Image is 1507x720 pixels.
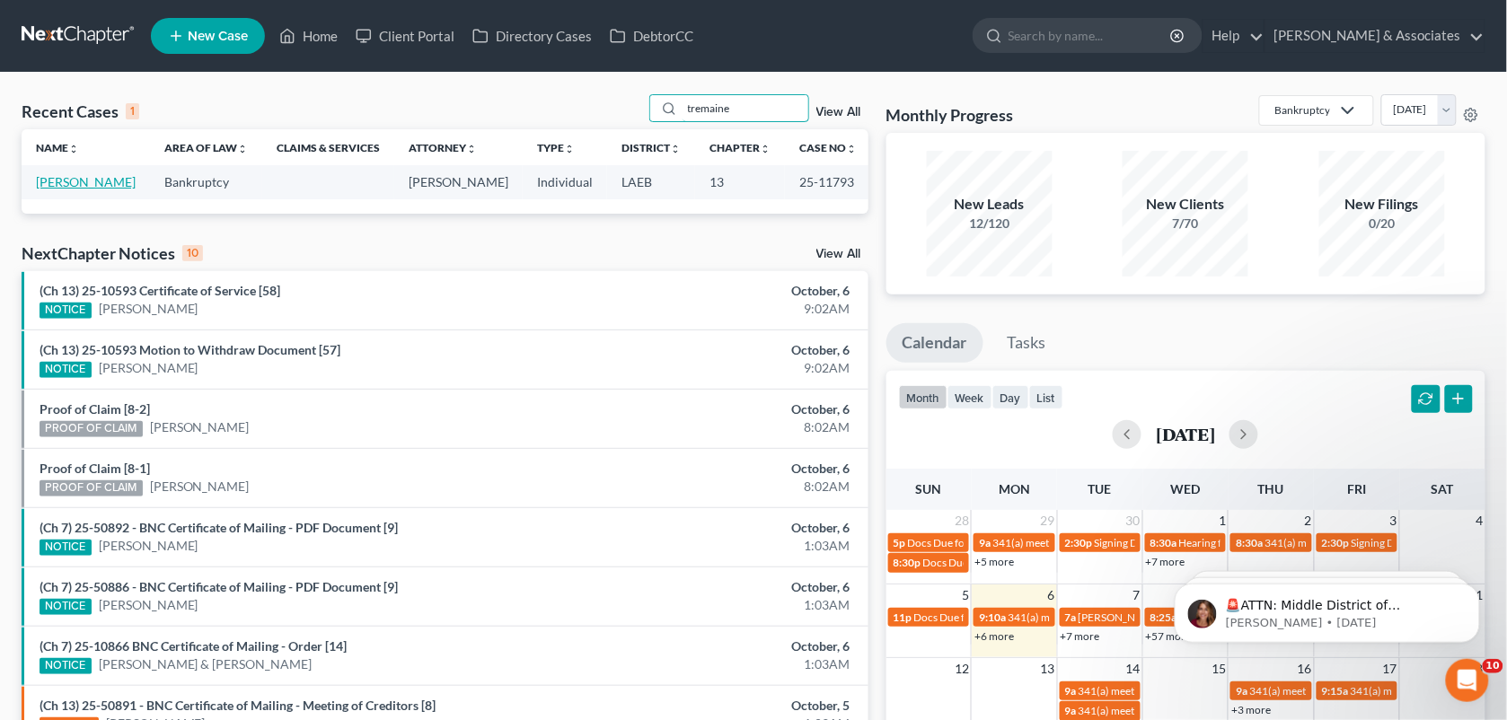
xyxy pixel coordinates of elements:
[40,421,143,437] div: PROOF OF CLAIM
[695,165,785,198] td: 13
[992,536,1166,549] span: 341(a) meeting for [PERSON_NAME]
[908,536,1151,549] span: Docs Due for [PERSON_NAME] & [PERSON_NAME]
[621,141,681,154] a: Districtunfold_more
[466,144,477,154] i: unfold_more
[1008,610,1181,624] span: 341(a) meeting for [PERSON_NAME]
[947,385,992,409] button: week
[592,418,850,436] div: 8:02AM
[409,141,477,154] a: Attorneyunfold_more
[40,698,436,713] a: (Ch 13) 25-50891 - BNC Certificate of Mailing - Meeting of Creditors [8]
[670,144,681,154] i: unfold_more
[886,104,1014,126] h3: Monthly Progress
[914,610,1062,624] span: Docs Due for [PERSON_NAME]
[1079,610,1230,624] span: [PERSON_NAME] - Arraignment
[799,141,857,154] a: Case Nounfold_more
[78,52,304,209] span: 🚨ATTN: Middle District of [US_STATE] The court has added a new Credit Counseling Field that we ne...
[99,359,198,377] a: [PERSON_NAME]
[270,20,347,52] a: Home
[1009,19,1173,52] input: Search by name...
[592,400,850,418] div: October, 6
[1079,704,1252,717] span: 341(a) meeting for [PERSON_NAME]
[40,342,340,357] a: (Ch 13) 25-10593 Motion to Withdraw Document [57]
[99,537,198,555] a: [PERSON_NAME]
[592,282,850,300] div: October, 6
[592,596,850,614] div: 1:03AM
[1179,536,1414,549] span: Hearing for [PERSON_NAME] & [PERSON_NAME]
[40,362,92,378] div: NOTICE
[40,461,150,476] a: Proof of Claim [8-1]
[1065,610,1077,624] span: 7a
[1088,481,1112,496] span: Tue
[188,30,248,43] span: New Case
[1265,20,1485,52] a: [PERSON_NAME] & Associates
[592,537,850,555] div: 1:03AM
[979,536,991,549] span: 9a
[164,141,248,154] a: Area of Lawunfold_more
[523,165,607,198] td: Individual
[1123,215,1248,233] div: 7/70
[953,658,971,680] span: 12
[1249,684,1423,698] span: 341(a) meeting for [PERSON_NAME]
[22,242,203,264] div: NextChapter Notices
[1146,629,1192,643] a: +57 more
[262,129,394,165] th: Claims & Services
[40,540,92,556] div: NOTICE
[1124,510,1142,531] span: 30
[40,599,92,615] div: NOTICE
[1236,536,1263,549] span: 8:30a
[99,655,313,673] a: [PERSON_NAME] & [PERSON_NAME]
[1475,510,1485,531] span: 4
[1124,658,1142,680] span: 14
[99,596,198,614] a: [PERSON_NAME]
[960,584,971,606] span: 5
[979,610,1006,624] span: 9:10a
[394,165,523,198] td: [PERSON_NAME]
[974,629,1014,643] a: +6 more
[894,536,906,549] span: 5p
[1322,536,1350,549] span: 2:30p
[785,165,871,198] td: 25-11793
[991,323,1062,363] a: Tasks
[537,141,575,154] a: Typeunfold_more
[1274,102,1330,118] div: Bankruptcy
[592,578,850,596] div: October, 6
[886,323,983,363] a: Calendar
[1303,510,1314,531] span: 2
[899,385,947,409] button: month
[1148,546,1507,672] iframe: Intercom notifications message
[1132,584,1142,606] span: 7
[68,144,79,154] i: unfold_more
[1322,684,1349,698] span: 9:15a
[974,555,1014,568] a: +5 more
[1039,658,1057,680] span: 13
[126,103,139,119] div: 1
[816,248,861,260] a: View All
[601,20,702,52] a: DebtorCC
[1258,481,1284,496] span: Thu
[1156,425,1215,443] h2: [DATE]
[894,610,912,624] span: 11p
[953,510,971,531] span: 28
[1236,684,1247,698] span: 9a
[683,95,808,121] input: Search by name...
[40,658,92,674] div: NOTICE
[36,141,79,154] a: Nameunfold_more
[592,655,850,673] div: 1:03AM
[564,144,575,154] i: unfold_more
[40,638,347,654] a: (Ch 7) 25-10866 BNC Certificate of Mailing - Order [14]
[347,20,463,52] a: Client Portal
[1231,703,1271,716] a: +3 more
[1446,659,1489,702] iframe: Intercom live chat
[1319,215,1445,233] div: 0/20
[150,165,262,198] td: Bankruptcy
[1217,510,1228,531] span: 1
[592,697,850,715] div: October, 5
[1388,510,1399,531] span: 3
[916,481,942,496] span: Sun
[592,637,850,655] div: October, 6
[150,418,250,436] a: [PERSON_NAME]
[760,144,771,154] i: unfold_more
[999,481,1030,496] span: Mon
[1065,704,1077,717] span: 9a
